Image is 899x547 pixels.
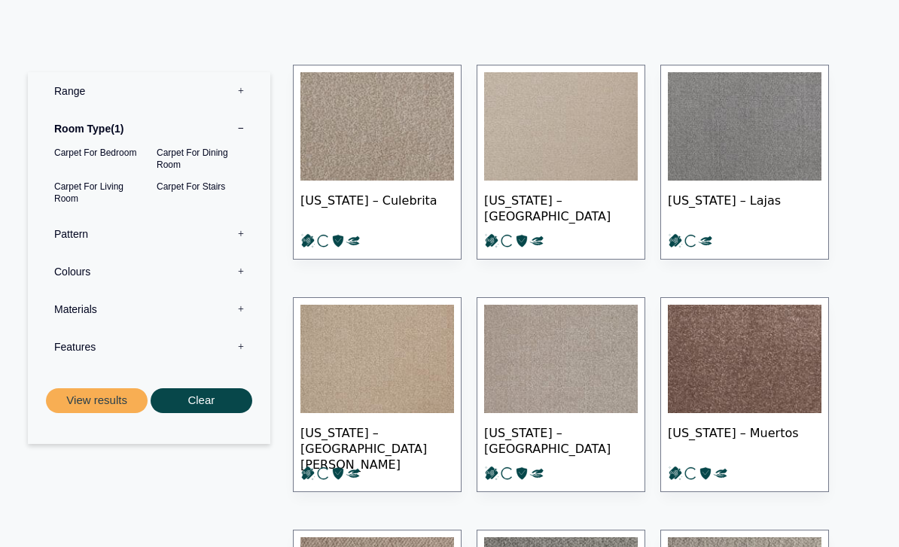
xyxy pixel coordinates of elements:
[660,298,829,493] a: [US_STATE] – Muertos
[39,111,259,148] label: Room Type
[660,65,829,260] a: [US_STATE] – Lajas
[39,216,259,254] label: Pattern
[111,123,123,135] span: 1
[39,73,259,111] label: Range
[39,291,259,329] label: Materials
[668,181,821,234] span: [US_STATE] – Lajas
[151,389,252,414] button: Clear
[477,65,645,260] a: [US_STATE] – [GEOGRAPHIC_DATA]
[484,181,638,234] span: [US_STATE] – [GEOGRAPHIC_DATA]
[668,414,821,466] span: [US_STATE] – Muertos
[39,254,259,291] label: Colours
[293,298,462,493] a: [US_STATE] – [GEOGRAPHIC_DATA][PERSON_NAME]
[484,414,638,466] span: [US_STATE] – [GEOGRAPHIC_DATA]
[46,389,148,414] button: View results
[39,329,259,366] label: Features
[300,414,454,466] span: [US_STATE] – [GEOGRAPHIC_DATA][PERSON_NAME]
[293,65,462,260] a: [US_STATE] – Culebrita
[300,181,454,234] span: [US_STATE] – Culebrita
[477,298,645,493] a: [US_STATE] – [GEOGRAPHIC_DATA]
